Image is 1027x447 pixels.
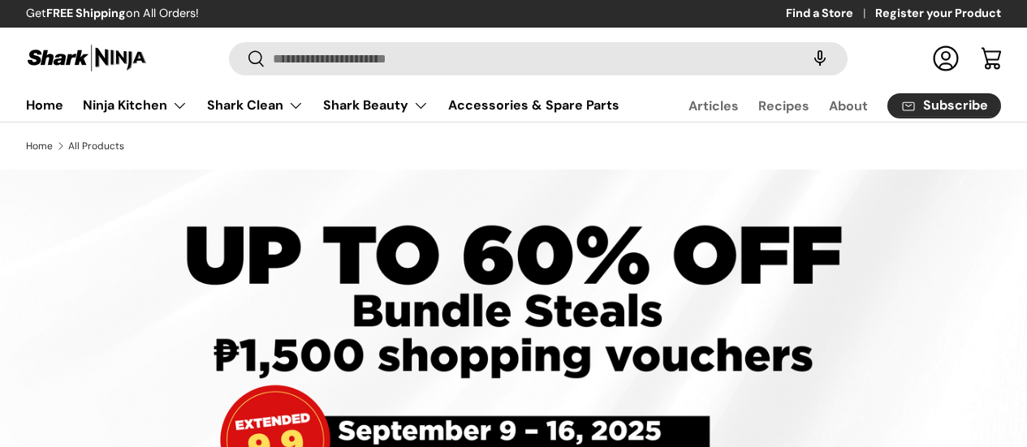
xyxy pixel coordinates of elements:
[26,42,148,74] img: Shark Ninja Philippines
[829,90,868,122] a: About
[26,5,199,23] p: Get on All Orders!
[313,89,438,122] summary: Shark Beauty
[207,89,304,122] a: Shark Clean
[649,89,1001,122] nav: Secondary
[448,89,619,121] a: Accessories & Spare Parts
[197,89,313,122] summary: Shark Clean
[887,93,1001,118] a: Subscribe
[26,89,619,122] nav: Primary
[73,89,197,122] summary: Ninja Kitchen
[923,99,988,112] span: Subscribe
[688,90,739,122] a: Articles
[83,89,188,122] a: Ninja Kitchen
[758,90,809,122] a: Recipes
[26,141,53,151] a: Home
[26,139,1001,153] nav: Breadcrumbs
[875,5,1001,23] a: Register your Product
[786,5,875,23] a: Find a Store
[323,89,429,122] a: Shark Beauty
[46,6,126,20] strong: FREE Shipping
[794,41,846,76] speech-search-button: Search by voice
[68,141,124,151] a: All Products
[26,89,63,121] a: Home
